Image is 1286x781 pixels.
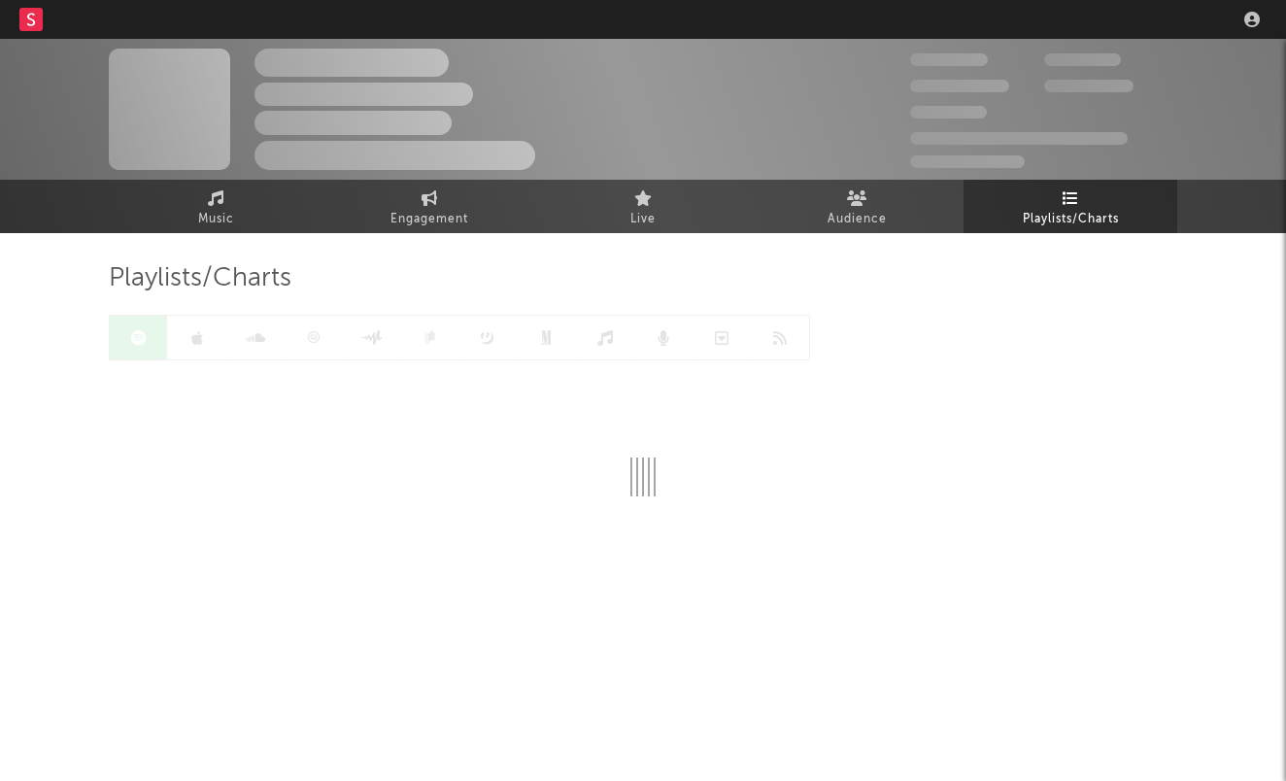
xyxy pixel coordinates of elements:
[1044,53,1121,66] span: 100,000
[910,132,1128,145] span: 50,000,000 Monthly Listeners
[910,155,1025,168] span: Jump Score: 85.0
[322,180,536,233] a: Engagement
[109,267,291,290] span: Playlists/Charts
[910,53,988,66] span: 300,000
[964,180,1177,233] a: Playlists/Charts
[198,208,234,231] span: Music
[630,208,656,231] span: Live
[750,180,964,233] a: Audience
[910,80,1009,92] span: 50,000,000
[828,208,887,231] span: Audience
[109,180,322,233] a: Music
[390,208,468,231] span: Engagement
[1023,208,1119,231] span: Playlists/Charts
[536,180,750,233] a: Live
[1044,80,1134,92] span: 1,000,000
[910,106,987,119] span: 100,000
